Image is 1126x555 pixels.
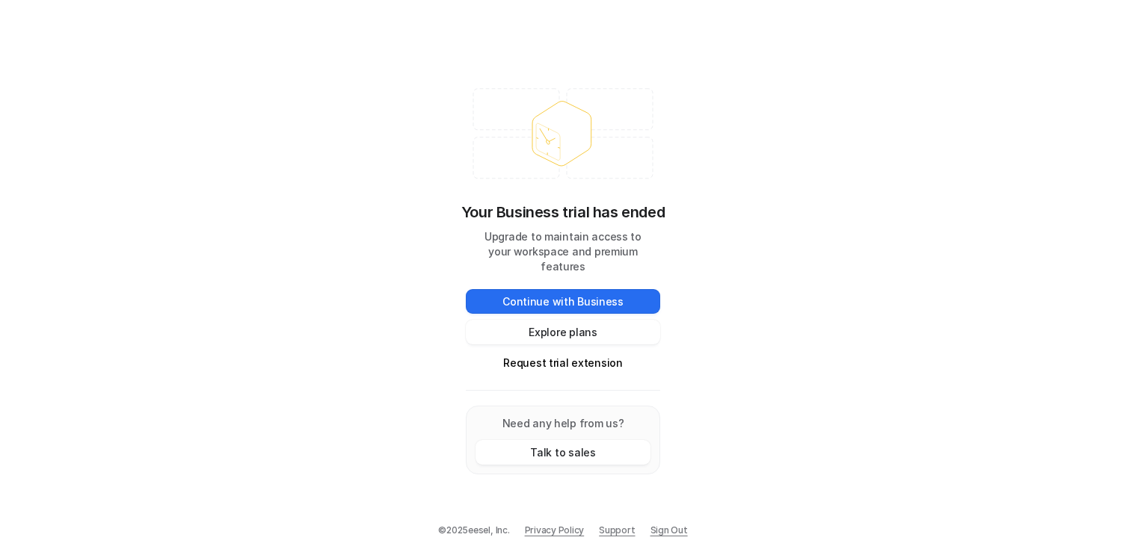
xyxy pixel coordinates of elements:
span: Support [599,524,635,537]
button: Talk to sales [476,440,650,465]
a: Sign Out [650,524,688,537]
button: Explore plans [466,320,660,344]
p: © 2025 eesel, Inc. [438,524,509,537]
a: Privacy Policy [525,524,585,537]
button: Continue with Business [466,289,660,314]
p: Upgrade to maintain access to your workspace and premium features [466,229,660,274]
p: Need any help from us? [476,415,650,431]
p: Your Business trial has ended [461,201,665,223]
button: Request trial extension [466,350,660,375]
